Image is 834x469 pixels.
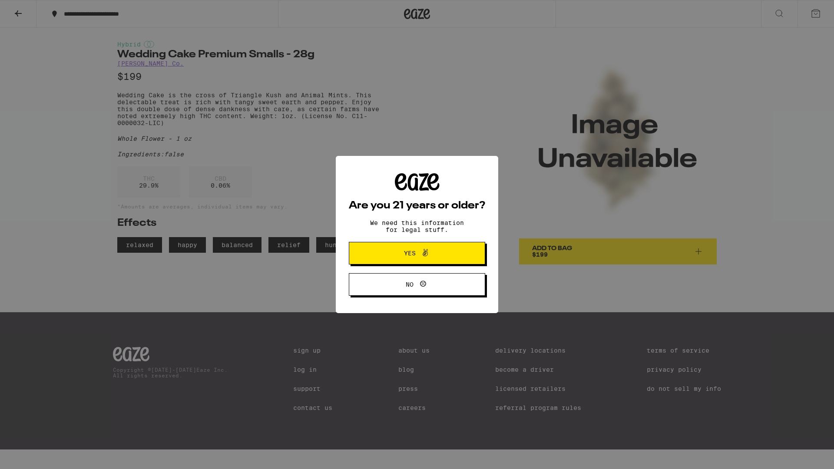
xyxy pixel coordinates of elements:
h2: Are you 21 years or older? [349,201,485,211]
button: No [349,273,485,296]
span: Yes [404,250,416,256]
button: Yes [349,242,485,264]
span: No [406,281,414,287]
iframe: Opens a widget where you can find more information [780,443,825,465]
p: We need this information for legal stuff. [363,219,471,233]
